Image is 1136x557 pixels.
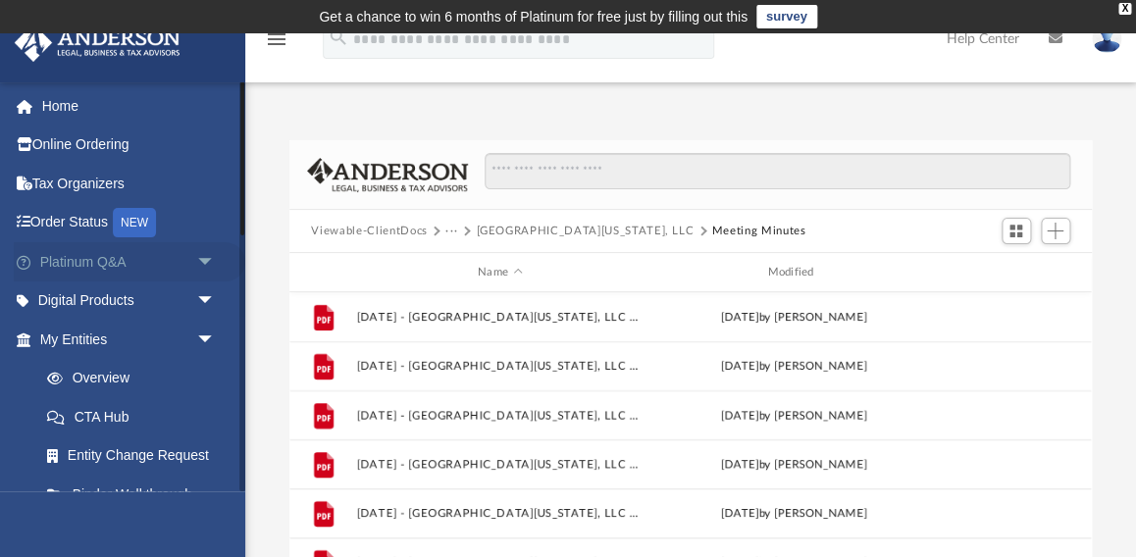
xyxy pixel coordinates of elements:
div: NEW [113,208,156,237]
div: id [298,264,347,281]
div: [DATE] by [PERSON_NAME] [651,505,937,523]
div: Modified [650,264,937,281]
button: [DATE] - [GEOGRAPHIC_DATA][US_STATE], LLC - Assignment of Interest - DocuSigned.pdf [357,507,643,520]
a: Binder Walkthrough [27,475,245,514]
button: [DATE] - [GEOGRAPHIC_DATA][US_STATE], LLC - Special Members Meeting.pdf [357,458,643,471]
div: id [946,264,1083,281]
button: [GEOGRAPHIC_DATA][US_STATE], LLC [476,223,694,240]
button: Meeting Minutes [712,223,806,240]
a: Platinum Q&Aarrow_drop_down [14,242,245,281]
i: menu [265,27,288,51]
a: survey [756,5,817,28]
a: Home [14,86,245,126]
div: close [1118,3,1131,15]
button: [DATE] - [GEOGRAPHIC_DATA][US_STATE], LLC - Assignment of Interest - DocuSigned.pdf [357,311,643,324]
div: [DATE] by [PERSON_NAME] [651,309,937,327]
a: CTA Hub [27,397,245,436]
div: [DATE] by [PERSON_NAME] [651,407,937,425]
img: User Pic [1092,25,1121,53]
a: Order StatusNEW [14,203,245,243]
button: [DATE] - [GEOGRAPHIC_DATA][US_STATE], LLC - Assignment of Interest.pdf [357,360,643,373]
div: Name [356,264,643,281]
div: Get a chance to win 6 months of Platinum for free just by filling out this [319,5,748,28]
a: My Entitiesarrow_drop_down [14,320,245,359]
a: Tax Organizers [14,164,245,203]
img: Anderson Advisors Platinum Portal [9,24,186,62]
div: [DATE] by [PERSON_NAME] [651,358,937,376]
input: Search files and folders [485,153,1070,190]
div: [DATE] by [PERSON_NAME] [651,456,937,474]
a: menu [265,37,288,51]
a: Entity Change Request [27,436,245,476]
span: arrow_drop_down [196,281,235,322]
a: Digital Productsarrow_drop_down [14,281,245,321]
a: Online Ordering [14,126,245,165]
button: ··· [445,223,458,240]
span: arrow_drop_down [196,242,235,282]
button: Switch to Grid View [1002,218,1031,245]
button: Viewable-ClientDocs [311,223,427,240]
button: [DATE] - [GEOGRAPHIC_DATA][US_STATE], LLC - Special Members Meeting - DocuSigned.pdf [357,409,643,422]
a: Overview [27,359,245,398]
i: search [328,26,349,48]
button: Add [1041,218,1070,245]
span: arrow_drop_down [196,320,235,360]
